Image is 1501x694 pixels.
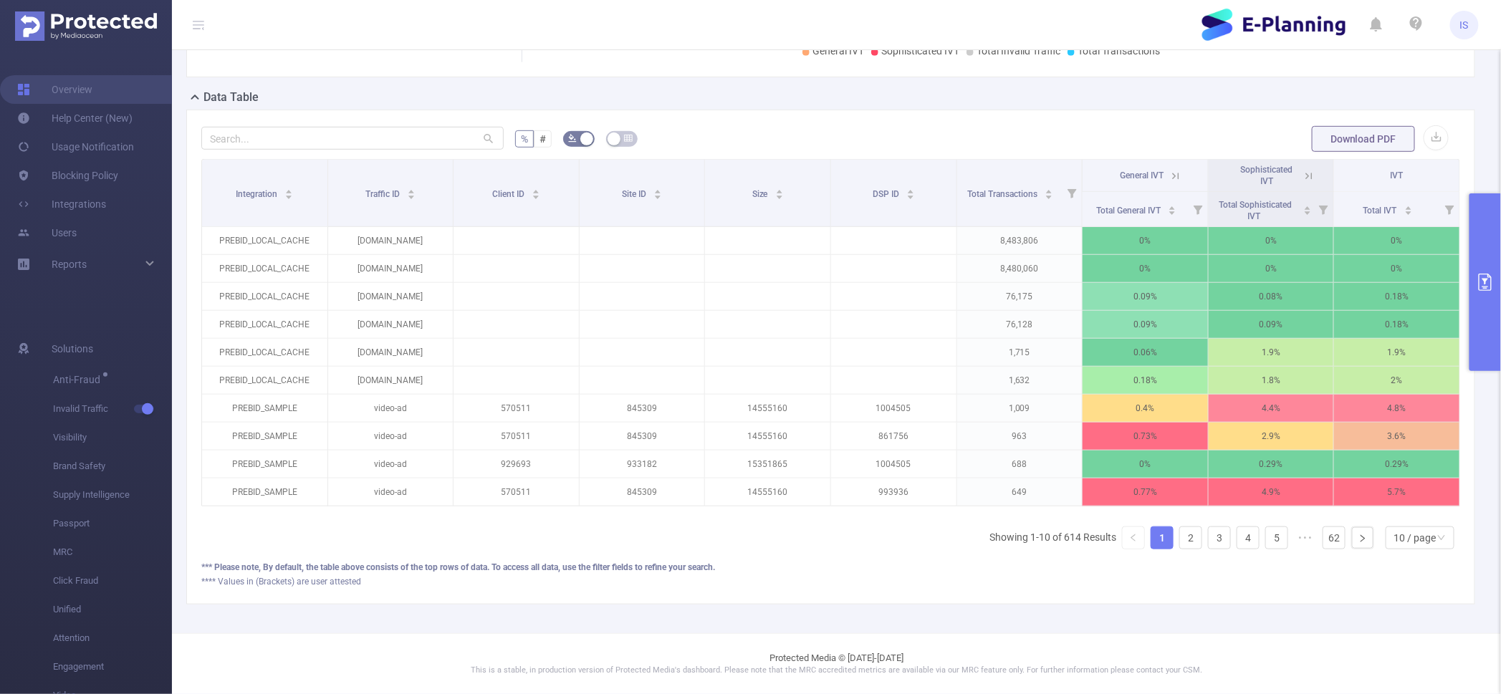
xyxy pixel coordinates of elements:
[1083,395,1208,422] p: 0.4%
[17,161,118,190] a: Blocking Policy
[202,395,327,422] p: PREBID_SAMPLE
[1404,209,1412,213] i: icon: caret-down
[1168,209,1176,213] i: icon: caret-down
[53,567,172,595] span: Click Fraud
[328,339,454,366] p: [DOMAIN_NAME]
[1219,200,1292,221] span: Total Sophisticated IVT
[831,395,956,422] p: 1004505
[53,624,172,652] span: Attention
[454,450,579,478] p: 929693
[172,633,1501,694] footer: Protected Media © [DATE]-[DATE]
[957,478,1083,506] p: 649
[532,193,540,198] i: icon: caret-down
[1083,478,1208,506] p: 0.77%
[1334,283,1459,310] p: 0.18%
[1304,204,1312,208] i: icon: caret-up
[532,188,540,196] div: Sort
[705,450,830,478] p: 15351865
[53,481,172,509] span: Supply Intelligence
[873,189,901,199] span: DSP ID
[1334,450,1459,478] p: 0.29%
[454,395,579,422] p: 570511
[1313,192,1333,226] i: Filter menu
[1209,227,1334,254] p: 0%
[203,89,259,106] h2: Data Table
[1083,255,1208,282] p: 0%
[1334,367,1459,394] p: 2%
[284,188,293,196] div: Sort
[1151,527,1173,549] a: 1
[1334,423,1459,450] p: 3.6%
[1323,526,1346,549] li: 62
[1363,206,1399,216] span: Total IVT
[705,423,830,450] p: 14555160
[202,339,327,366] p: PREBID_LOCAL_CACHE
[622,189,648,199] span: Site ID
[775,188,784,196] div: Sort
[532,188,540,192] i: icon: caret-up
[1241,165,1293,186] span: Sophisticated IVT
[202,450,327,478] p: PREBID_SAMPLE
[15,11,157,41] img: Protected Media
[957,311,1083,338] p: 76,128
[1334,311,1459,338] p: 0.18%
[202,311,327,338] p: PREBID_LOCAL_CACHE
[1312,126,1415,152] button: Download PDF
[1304,209,1312,213] i: icon: caret-down
[1208,526,1231,549] li: 3
[957,367,1083,394] p: 1,632
[53,423,172,452] span: Visibility
[202,283,327,310] p: PREBID_LOCAL_CACHE
[580,423,705,450] p: 845309
[1083,450,1208,478] p: 0%
[52,259,87,270] span: Reports
[775,193,783,198] i: icon: caret-down
[957,255,1083,282] p: 8,480,060
[1334,227,1459,254] p: 0%
[831,423,956,450] p: 861756
[1151,526,1174,549] li: 1
[1391,170,1404,180] span: IVT
[1209,367,1334,394] p: 1.8%
[906,188,914,192] i: icon: caret-up
[1358,534,1367,543] i: icon: right
[17,132,134,161] a: Usage Notification
[1122,526,1145,549] li: Previous Page
[1179,526,1202,549] li: 2
[1334,478,1459,506] p: 5.7%
[407,188,415,192] i: icon: caret-up
[1188,192,1208,226] i: Filter menu
[202,255,327,282] p: PREBID_LOCAL_CACHE
[328,283,454,310] p: [DOMAIN_NAME]
[957,395,1083,422] p: 1,009
[521,133,528,145] span: %
[1209,527,1230,549] a: 3
[1209,478,1334,506] p: 4.9%
[202,367,327,394] p: PREBID_LOCAL_CACHE
[1334,255,1459,282] p: 0%
[1083,367,1208,394] p: 0.18%
[236,189,279,199] span: Integration
[202,227,327,254] p: PREBID_LOCAL_CACHE
[1209,423,1334,450] p: 2.9%
[1351,526,1374,549] li: Next Page
[1096,206,1163,216] span: Total General IVT
[1437,534,1446,544] i: icon: down
[365,189,402,199] span: Traffic ID
[540,133,546,145] span: #
[285,188,293,192] i: icon: caret-up
[1083,311,1208,338] p: 0.09%
[17,190,106,218] a: Integrations
[1078,45,1160,57] span: Total Transactions
[1237,526,1260,549] li: 4
[654,193,662,198] i: icon: caret-down
[752,189,770,199] span: Size
[1404,204,1413,213] div: Sort
[831,450,956,478] p: 1004505
[1180,527,1202,549] a: 2
[1045,193,1053,198] i: icon: caret-down
[1209,283,1334,310] p: 0.08%
[328,367,454,394] p: [DOMAIN_NAME]
[1083,339,1208,366] p: 0.06%
[1121,170,1164,180] span: General IVT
